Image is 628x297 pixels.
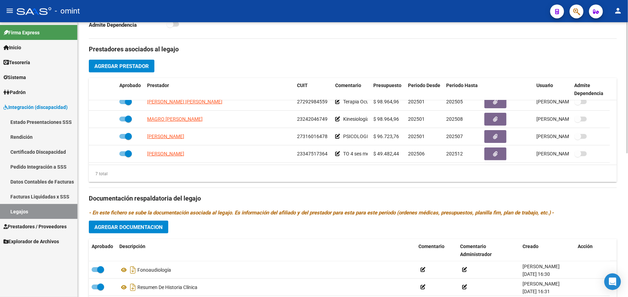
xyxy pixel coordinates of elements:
span: Firma Express [3,29,40,36]
span: Explorador de Archivos [3,238,59,245]
button: Agregar Prestador [89,60,154,73]
span: Inicio [3,44,21,51]
span: [DATE] 16:31 [523,289,550,294]
span: Aprobado [119,83,141,88]
span: Descripción [119,244,145,249]
datatable-header-cell: Acción [575,239,610,262]
span: Periodo Desde [408,83,440,88]
span: TO 4 ses mensuales [343,151,386,156]
datatable-header-cell: Admite Dependencia [572,78,610,101]
span: [PERSON_NAME] [DATE] [536,134,591,139]
span: PSICOLOGIA 2SS/8-10SM [343,134,399,139]
span: Comentario [418,244,444,249]
span: 27292984559 [297,99,328,104]
span: [PERSON_NAME] [DATE] [536,151,591,156]
span: 202501 [408,99,425,104]
datatable-header-cell: Creado [520,239,575,262]
datatable-header-cell: Aprobado [89,239,117,262]
div: 7 total [89,170,108,178]
span: MAGRO [PERSON_NAME] [147,116,203,122]
span: Sistema [3,74,26,81]
span: Prestadores / Proveedores [3,223,67,230]
mat-icon: person [614,7,622,15]
span: [PERSON_NAME] [PERSON_NAME] [147,99,222,104]
datatable-header-cell: Periodo Hasta [443,78,482,101]
datatable-header-cell: Periodo Desde [405,78,443,101]
span: [DATE] 16:30 [523,271,550,277]
div: Open Intercom Messenger [604,273,621,290]
mat-icon: menu [6,7,14,15]
span: CUIT [297,83,308,88]
datatable-header-cell: Prestador [144,78,294,101]
h3: Documentación respaldatoria del legajo [89,194,617,203]
span: Usuario [536,83,553,88]
span: Integración (discapacidad) [3,103,68,111]
span: Admite Dependencia [575,83,604,96]
datatable-header-cell: Presupuesto [371,78,405,101]
span: 202505 [446,99,463,104]
datatable-header-cell: Comentario [416,239,457,262]
span: Kinesiología Motora 8 ss mensuales [343,116,420,122]
span: $ 96.723,76 [373,134,399,139]
span: Agregar Documentacion [94,224,163,230]
span: Presupuesto [373,83,401,88]
span: Comentario [335,83,361,88]
span: 202506 [408,151,425,156]
h3: Prestadores asociados al legajo [89,44,617,54]
span: Padrón [3,88,26,96]
span: Agregar Prestador [94,63,149,69]
datatable-header-cell: Descripción [117,239,416,262]
span: 202501 [408,134,425,139]
datatable-header-cell: Aprobado [117,78,144,101]
span: 27316016478 [297,134,328,139]
span: - omint [55,3,80,19]
span: Terapia Ocupacional 8 ss mensuales [343,99,421,104]
span: 202507 [446,134,463,139]
datatable-header-cell: Usuario [534,78,572,101]
datatable-header-cell: Comentario Administrador [457,239,520,262]
span: $ 98.964,96 [373,99,399,104]
i: Descargar documento [128,282,137,293]
datatable-header-cell: CUIT [294,78,332,101]
p: Admite Dependencia [89,21,167,29]
span: 202501 [408,116,425,122]
span: Aprobado [92,244,113,249]
i: - En este fichero se sube la documentación asociada al legajo. Es información del afiliado y del ... [89,210,554,216]
span: Acción [578,244,593,249]
span: Creado [523,244,538,249]
span: [PERSON_NAME] [523,281,560,287]
span: $ 98.964,96 [373,116,399,122]
datatable-header-cell: Comentario [332,78,371,101]
span: [PERSON_NAME] [523,264,560,269]
span: 23242046749 [297,116,328,122]
div: Resumen De Historia Clínica [119,282,413,293]
div: Fonoaudiología [119,264,413,275]
span: [PERSON_NAME] [DATE] [536,99,591,104]
span: 202508 [446,116,463,122]
span: Periodo Hasta [446,83,478,88]
button: Agregar Documentacion [89,221,168,234]
i: Descargar documento [128,264,137,275]
span: [PERSON_NAME] [147,151,184,156]
span: [PERSON_NAME] [DATE] [536,116,591,122]
span: Comentario Administrador [460,244,492,257]
span: 23347517364 [297,151,328,156]
span: [PERSON_NAME] [147,134,184,139]
span: Tesorería [3,59,30,66]
span: $ 49.482,44 [373,151,399,156]
span: Prestador [147,83,169,88]
span: 202512 [446,151,463,156]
